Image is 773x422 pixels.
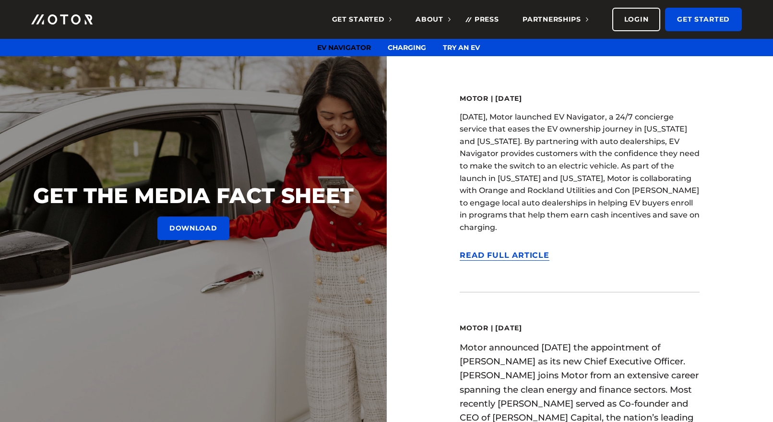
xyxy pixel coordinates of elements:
[443,43,480,52] a: Try an EV
[665,8,742,31] a: Get Started
[612,8,661,31] a: Login
[460,324,700,333] div: Motor [DATE]
[388,43,426,52] a: Charging
[460,251,549,261] a: Read Full Article
[31,14,93,24] img: Motor
[317,43,371,52] a: EV Navigator
[460,111,700,234] p: [DATE], Motor launched EV Navigator, a 24/7 concierge service that eases the EV ownership journey...
[19,182,368,209] div: GET THE MEDIA FACT SHEET
[460,94,700,104] div: Motor [DATE]
[488,324,496,332] span: |
[488,94,496,103] span: |
[523,15,588,24] span: Partnerships
[416,15,451,24] span: About
[332,15,392,24] span: Get Started
[157,217,229,240] a: DOWNLOAD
